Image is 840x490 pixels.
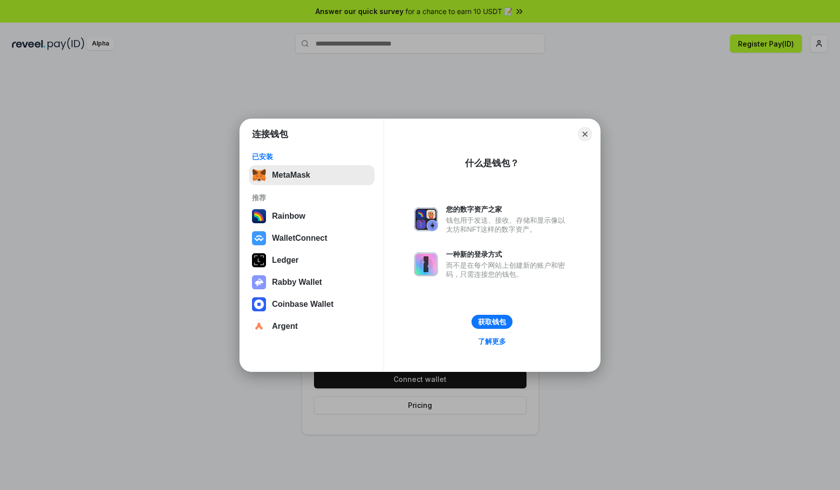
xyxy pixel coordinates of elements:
[465,157,519,169] div: 什么是钱包？
[471,315,512,329] button: 获取钱包
[252,253,266,267] img: svg+xml,%3Csvg%20xmlns%3D%22http%3A%2F%2Fwww.w3.org%2F2000%2Fsvg%22%20width%3D%2228%22%20height%3...
[249,228,374,248] button: WalletConnect
[252,275,266,289] img: svg+xml,%3Csvg%20xmlns%3D%22http%3A%2F%2Fwww.w3.org%2F2000%2Fsvg%22%20fill%3D%22none%22%20viewBox...
[252,297,266,311] img: svg+xml,%3Csvg%20width%3D%2228%22%20height%3D%2228%22%20viewBox%3D%220%200%2028%2028%22%20fill%3D...
[272,322,298,331] div: Argent
[446,261,570,279] div: 而不是在每个网站上创建新的账户和密码，只需连接您的钱包。
[249,206,374,226] button: Rainbow
[252,231,266,245] img: svg+xml,%3Csvg%20width%3D%2228%22%20height%3D%2228%22%20viewBox%3D%220%200%2028%2028%22%20fill%3D...
[252,168,266,182] img: svg+xml,%3Csvg%20fill%3D%22none%22%20height%3D%2233%22%20viewBox%3D%220%200%2035%2033%22%20width%...
[252,209,266,223] img: svg+xml,%3Csvg%20width%3D%22120%22%20height%3D%22120%22%20viewBox%3D%220%200%20120%20120%22%20fil...
[472,335,512,348] a: 了解更多
[446,205,570,214] div: 您的数字资产之家
[272,212,305,221] div: Rainbow
[252,152,371,161] div: 已安装
[272,278,322,287] div: Rabby Wallet
[414,252,438,276] img: svg+xml,%3Csvg%20xmlns%3D%22http%3A%2F%2Fwww.w3.org%2F2000%2Fsvg%22%20fill%3D%22none%22%20viewBox...
[249,272,374,292] button: Rabby Wallet
[252,319,266,333] img: svg+xml,%3Csvg%20width%3D%2228%22%20height%3D%2228%22%20viewBox%3D%220%200%2028%2028%22%20fill%3D...
[249,294,374,314] button: Coinbase Wallet
[272,171,310,180] div: MetaMask
[446,216,570,234] div: 钱包用于发送、接收、存储和显示像以太坊和NFT这样的数字资产。
[272,234,327,243] div: WalletConnect
[252,193,371,202] div: 推荐
[272,300,333,309] div: Coinbase Wallet
[272,256,298,265] div: Ledger
[249,250,374,270] button: Ledger
[446,250,570,259] div: 一种新的登录方式
[478,337,506,346] div: 了解更多
[252,128,288,140] h1: 连接钱包
[249,165,374,185] button: MetaMask
[414,207,438,231] img: svg+xml,%3Csvg%20xmlns%3D%22http%3A%2F%2Fwww.w3.org%2F2000%2Fsvg%22%20fill%3D%22none%22%20viewBox...
[249,316,374,336] button: Argent
[478,317,506,326] div: 获取钱包
[578,127,592,141] button: Close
